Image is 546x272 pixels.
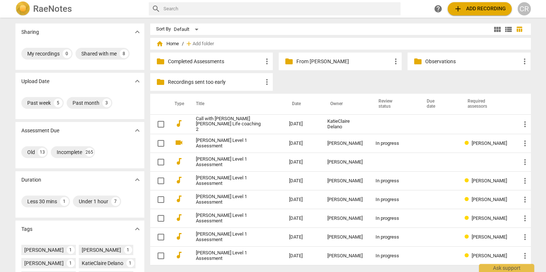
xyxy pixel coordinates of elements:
[196,157,263,168] a: [PERSON_NAME] Level 1 Assessment
[187,94,283,114] th: Title
[175,119,183,128] span: audiotrack
[132,26,143,37] button: Show more
[15,1,143,16] a: LogoRaeNotes
[82,260,123,267] div: KatieClaire Delano
[132,76,143,87] button: Show more
[57,148,82,156] div: Incomplete
[370,94,418,114] th: Review status
[196,194,263,205] a: [PERSON_NAME] Level 1 Assessment
[283,247,321,265] td: [DATE]
[156,40,179,47] span: Home
[133,126,142,135] span: expand_more
[133,175,142,184] span: expand_more
[196,232,263,243] a: [PERSON_NAME] Level 1 Assessment
[465,234,472,240] span: Review status: in progress
[27,198,57,205] div: Less 30 mins
[516,26,523,33] span: table_chart
[132,223,143,235] button: Show more
[321,94,370,114] th: Owner
[111,197,120,206] div: 7
[454,4,506,13] span: Add recording
[465,215,472,221] span: Review status: in progress
[124,246,132,254] div: 1
[185,40,193,47] span: add
[327,253,364,259] div: [PERSON_NAME]
[376,235,412,240] div: In progress
[283,228,321,247] td: [DATE]
[102,99,111,107] div: 3
[196,175,263,186] a: [PERSON_NAME] Level 1 Assessment
[79,198,108,205] div: Under 1 hour
[285,57,293,66] span: folder
[85,148,94,157] div: 265
[327,119,364,130] div: KatieClaire Delano
[133,28,142,36] span: expand_more
[263,57,271,66] span: more_vert
[168,58,263,65] p: Completed Assessments
[327,235,364,240] div: [PERSON_NAME]
[376,141,412,146] div: In progress
[175,157,183,166] span: audiotrack
[465,140,472,146] span: Review status: in progress
[296,58,391,65] p: From Tatiana
[175,194,183,203] span: audiotrack
[391,57,400,66] span: more_vert
[459,94,514,114] th: Required assessors
[472,234,507,240] span: [PERSON_NAME]
[472,140,507,146] span: [PERSON_NAME]
[454,4,462,13] span: add
[163,3,398,15] input: Search
[63,49,71,58] div: 0
[156,26,171,32] div: Sort By
[120,49,128,58] div: 8
[132,174,143,185] button: Show more
[196,116,263,133] a: Call with [PERSON_NAME] [PERSON_NAME] Life coaching 2
[67,259,75,267] div: 1
[24,260,64,267] div: [PERSON_NAME]
[27,148,35,156] div: Old
[133,225,142,233] span: expand_more
[133,77,142,86] span: expand_more
[283,190,321,209] td: [DATE]
[175,213,183,222] span: audiotrack
[196,138,263,149] a: [PERSON_NAME] Level 1 Assessment
[126,259,134,267] div: 1
[67,246,75,254] div: 1
[21,78,49,85] p: Upload Date
[472,215,507,221] span: [PERSON_NAME]
[196,250,263,261] a: [PERSON_NAME] Level 1 Assessment
[21,225,32,233] p: Tags
[196,213,263,224] a: [PERSON_NAME] Level 1 Assessment
[81,50,117,57] div: Shared with me
[38,148,47,157] div: 13
[448,2,512,15] button: Upload
[472,197,507,202] span: [PERSON_NAME]
[27,99,51,107] div: Past week
[434,4,443,13] span: help
[15,1,30,16] img: Logo
[82,246,121,254] div: [PERSON_NAME]
[168,78,263,86] p: Recordings sent too early
[327,178,364,184] div: [PERSON_NAME]
[413,57,422,66] span: folder
[283,209,321,228] td: [DATE]
[425,58,520,65] p: Observations
[60,197,69,206] div: 1
[504,25,513,34] span: view_list
[327,160,364,165] div: [PERSON_NAME]
[73,99,99,107] div: Past month
[175,176,183,185] span: audiotrack
[465,178,472,183] span: Review status: in progress
[376,216,412,221] div: In progress
[24,246,64,254] div: [PERSON_NAME]
[21,176,41,184] p: Duration
[174,24,201,35] div: Default
[521,251,529,260] span: more_vert
[132,125,143,136] button: Show more
[156,40,163,47] span: home
[156,57,165,66] span: folder
[521,176,529,185] span: more_vert
[283,172,321,190] td: [DATE]
[503,24,514,35] button: List view
[521,214,529,223] span: more_vert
